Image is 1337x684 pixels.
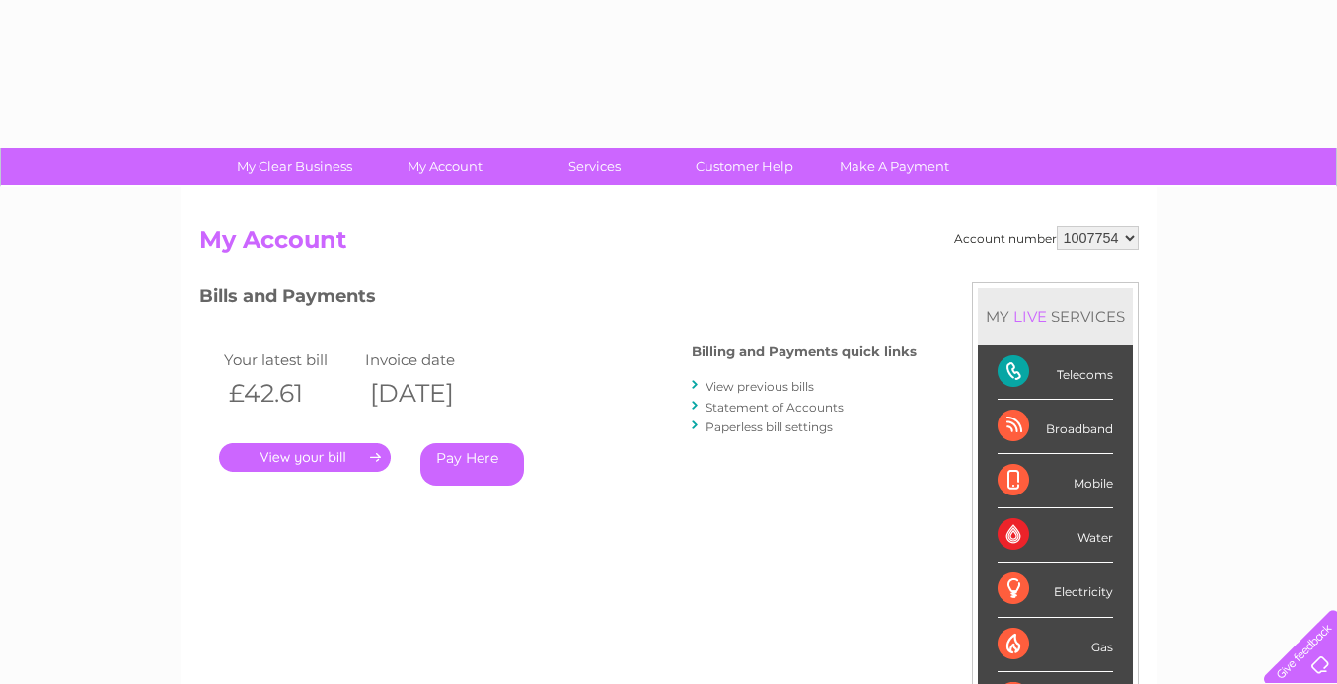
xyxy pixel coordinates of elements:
td: Your latest bill [219,346,361,373]
a: Statement of Accounts [706,400,844,415]
div: MY SERVICES [978,288,1133,344]
a: Services [513,148,676,185]
a: View previous bills [706,379,814,394]
a: Pay Here [420,443,524,486]
td: Invoice date [360,346,502,373]
h3: Bills and Payments [199,282,917,317]
div: Account number [954,226,1139,250]
a: Make A Payment [813,148,976,185]
div: Broadband [998,400,1113,454]
a: My Clear Business [213,148,376,185]
th: [DATE] [360,373,502,414]
th: £42.61 [219,373,361,414]
div: Gas [998,618,1113,672]
a: Paperless bill settings [706,419,833,434]
a: Customer Help [663,148,826,185]
h2: My Account [199,226,1139,264]
div: LIVE [1009,307,1051,326]
div: Water [998,508,1113,563]
a: My Account [363,148,526,185]
div: Electricity [998,563,1113,617]
div: Telecoms [998,345,1113,400]
a: . [219,443,391,472]
div: Mobile [998,454,1113,508]
h4: Billing and Payments quick links [692,344,917,359]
